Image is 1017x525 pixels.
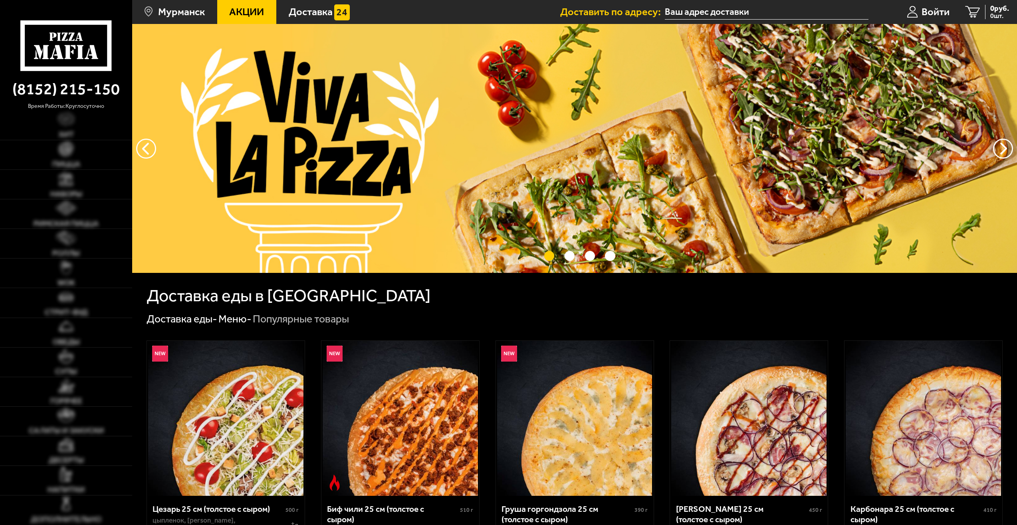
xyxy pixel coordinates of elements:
[501,346,517,362] img: Новинка
[31,515,101,523] span: Дополнительно
[34,220,99,228] span: Римская пицца
[52,249,80,257] span: Роллы
[253,312,349,326] div: Популярные товары
[990,5,1009,12] span: 0 руб.
[48,486,85,494] span: Напитки
[327,475,343,491] img: Острое блюдо
[29,427,104,435] span: Салаты и закуски
[147,341,305,496] a: НовинкаЦезарь 25 см (толстое с сыром)
[59,131,74,139] span: Хит
[57,279,75,287] span: WOK
[327,504,458,524] div: Биф чили 25 см (толстое с сыром)
[52,160,80,168] span: Пицца
[53,338,80,346] span: Обеды
[334,4,350,20] img: 15daf4d41897b9f0e9f617042186c801.svg
[634,507,648,513] span: 390 г
[565,251,575,261] button: точки переключения
[50,190,82,198] span: Наборы
[665,5,868,20] input: Ваш адрес доставки
[50,397,82,405] span: Горячее
[229,7,264,17] span: Акции
[147,312,217,325] a: Доставка еды-
[147,287,430,304] h1: Доставка еды в [GEOGRAPHIC_DATA]
[285,507,299,513] span: 500 г
[846,341,1001,496] img: Карбонара 25 см (толстое с сыром)
[152,346,168,362] img: Новинка
[323,341,478,496] img: Биф чили 25 см (толстое с сыром)
[49,456,84,464] span: Десерты
[289,7,333,17] span: Доставка
[496,341,654,496] a: НовинкаГруша горгондзола 25 см (толстое с сыром)
[460,507,473,513] span: 510 г
[993,139,1013,159] button: предыдущий
[845,341,1002,496] a: Карбонара 25 см (толстое с сыром)
[922,7,950,17] span: Войти
[605,251,615,261] button: точки переключения
[670,341,828,496] a: Чикен Барбекю 25 см (толстое с сыром)
[148,341,303,496] img: Цезарь 25 см (толстое с сыром)
[55,368,77,376] span: Супы
[327,346,343,362] img: Новинка
[990,13,1009,19] span: 0 шт.
[321,341,479,496] a: НовинкаОстрое блюдоБиф чили 25 см (толстое с сыром)
[45,308,88,316] span: Стрит-фуд
[544,251,554,261] button: точки переключения
[560,7,665,17] span: Доставить по адресу:
[497,341,652,496] img: Груша горгондзола 25 см (толстое с сыром)
[153,504,283,514] div: Цезарь 25 см (толстое с сыром)
[809,507,822,513] span: 450 г
[136,139,156,159] button: следующий
[671,341,827,496] img: Чикен Барбекю 25 см (толстое с сыром)
[676,504,807,524] div: [PERSON_NAME] 25 см (толстое с сыром)
[158,7,205,17] span: Мурманск
[850,504,981,524] div: Карбонара 25 см (толстое с сыром)
[585,251,595,261] button: точки переключения
[502,504,632,524] div: Груша горгондзола 25 см (толстое с сыром)
[983,507,997,513] span: 410 г
[218,312,252,325] a: Меню-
